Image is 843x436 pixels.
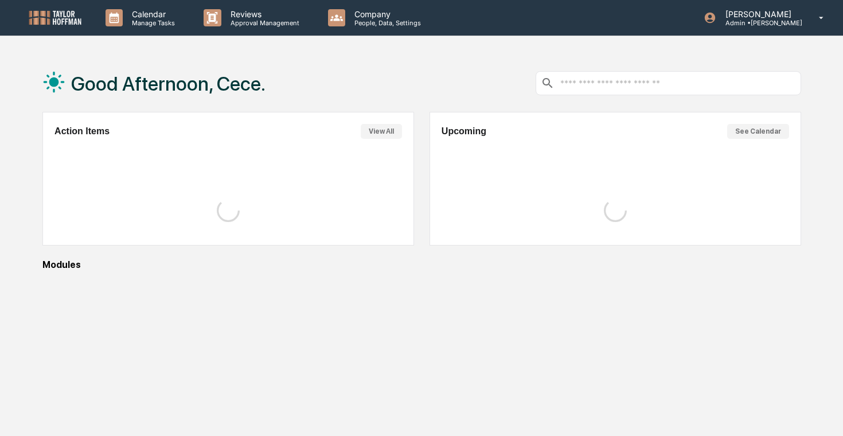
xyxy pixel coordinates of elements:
[345,19,427,27] p: People, Data, Settings
[123,9,181,19] p: Calendar
[442,126,486,137] h2: Upcoming
[716,19,802,27] p: Admin • [PERSON_NAME]
[221,19,305,27] p: Approval Management
[727,124,789,139] button: See Calendar
[54,126,110,137] h2: Action Items
[28,9,83,26] img: logo
[361,124,402,139] button: View All
[71,72,266,95] h1: Good Afternoon, Cece.
[123,19,181,27] p: Manage Tasks
[716,9,802,19] p: [PERSON_NAME]
[42,259,801,270] div: Modules
[345,9,427,19] p: Company
[221,9,305,19] p: Reviews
